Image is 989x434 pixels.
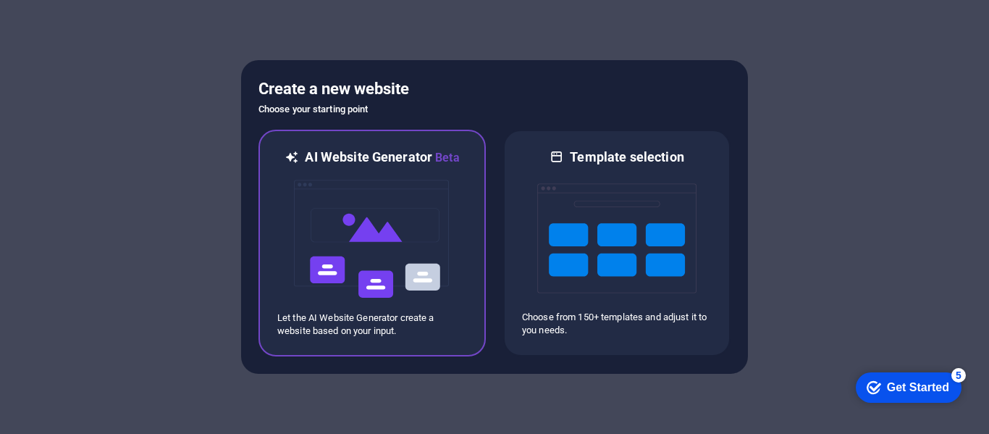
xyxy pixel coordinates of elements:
[12,7,117,38] div: Get Started 5 items remaining, 0% complete
[43,16,105,29] div: Get Started
[432,151,460,164] span: Beta
[293,167,452,312] img: ai
[107,3,122,17] div: 5
[258,130,486,356] div: AI Website GeneratorBetaaiLet the AI Website Generator create a website based on your input.
[277,312,467,338] p: Let the AI Website Generator create a website based on your input.
[570,149,683,166] h6: Template selection
[503,130,731,356] div: Template selectionChoose from 150+ templates and adjust it to you needs.
[258,101,731,118] h6: Choose your starting point
[305,149,459,167] h6: AI Website Generator
[522,311,712,337] p: Choose from 150+ templates and adjust it to you needs.
[258,78,731,101] h5: Create a new website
